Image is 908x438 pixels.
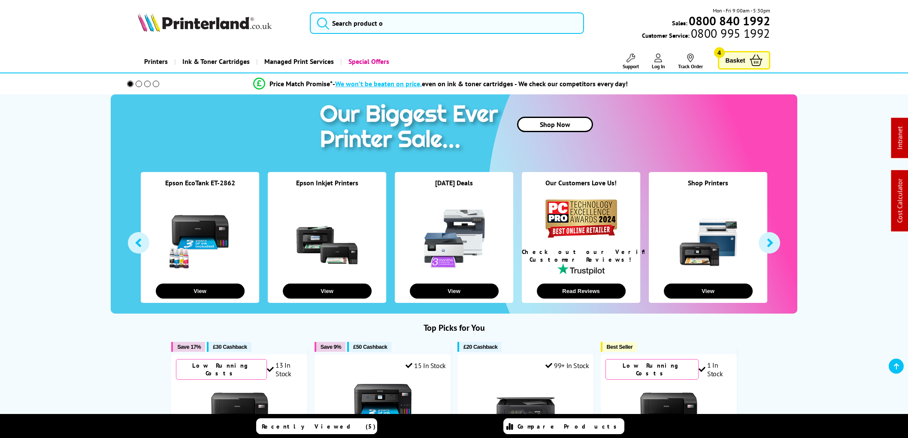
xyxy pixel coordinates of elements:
a: Track Order [678,54,703,69]
button: Save 9% [315,342,345,352]
a: Compare Products [503,418,624,434]
a: Intranet [896,127,904,150]
button: View [410,284,499,299]
span: Recently Viewed (5) [262,423,376,430]
a: Cost Calculator [896,179,904,223]
a: Shop Now [517,117,593,132]
a: Support [623,54,639,69]
button: £50 Cashback [347,342,391,352]
div: 99+ In Stock [545,361,589,370]
span: Best Seller [607,344,633,350]
a: 0800 840 1992 [687,17,770,25]
input: Search product o [310,12,584,34]
span: £50 Cashback [353,344,387,350]
a: Recently Viewed (5) [256,418,377,434]
button: £30 Cashback [207,342,251,352]
div: [DATE] Deals [395,178,513,198]
img: printer sale [315,94,507,162]
button: View [156,284,245,299]
span: Support [623,63,639,69]
div: Shop Printers [649,178,767,198]
div: Low Running Costs [176,359,267,380]
div: 1 In Stock [699,361,732,378]
span: 0800 995 1992 [690,29,770,37]
a: Printers [138,51,174,72]
button: View [664,284,753,299]
button: View [283,284,372,299]
span: Price Match Promise* [269,79,333,88]
a: Managed Print Services [256,51,340,72]
span: Log In [652,63,665,69]
a: Basket 4 [718,51,770,69]
span: £20 Cashback [463,344,497,350]
span: Compare Products [518,423,621,430]
a: Epson Inkjet Printers [296,178,358,187]
button: Read Reviews [537,284,626,299]
a: Special Offers [340,51,396,72]
div: 13 In Stock [267,361,303,378]
span: Save 17% [177,344,201,350]
div: 15 In Stock [406,361,446,370]
button: Best Seller [601,342,637,352]
a: Printerland Logo [138,13,299,33]
div: Our Customers Love Us! [522,178,640,198]
span: 4 [714,47,725,58]
div: - even on ink & toner cartridges - We check our competitors every day! [333,79,628,88]
span: £30 Cashback [213,344,247,350]
span: Ink & Toner Cartridges [182,51,250,72]
button: £20 Cashback [457,342,502,352]
div: Low Running Costs [605,359,699,380]
a: Ink & Toner Cartridges [174,51,256,72]
b: 0800 840 1992 [689,13,770,29]
span: Basket [726,54,745,66]
span: Customer Service: [642,29,770,39]
span: Sales: [672,19,687,27]
span: Save 9% [321,344,341,350]
div: Check out our Verified Customer Reviews! [522,248,640,263]
a: Log In [652,54,665,69]
span: We won’t be beaten on price, [335,79,422,88]
li: modal_Promise [115,76,766,91]
img: Printerland Logo [138,13,272,32]
a: Epson EcoTank ET-2862 [165,178,235,187]
button: Save 17% [171,342,205,352]
span: Mon - Fri 9:00am - 5:30pm [713,6,770,15]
